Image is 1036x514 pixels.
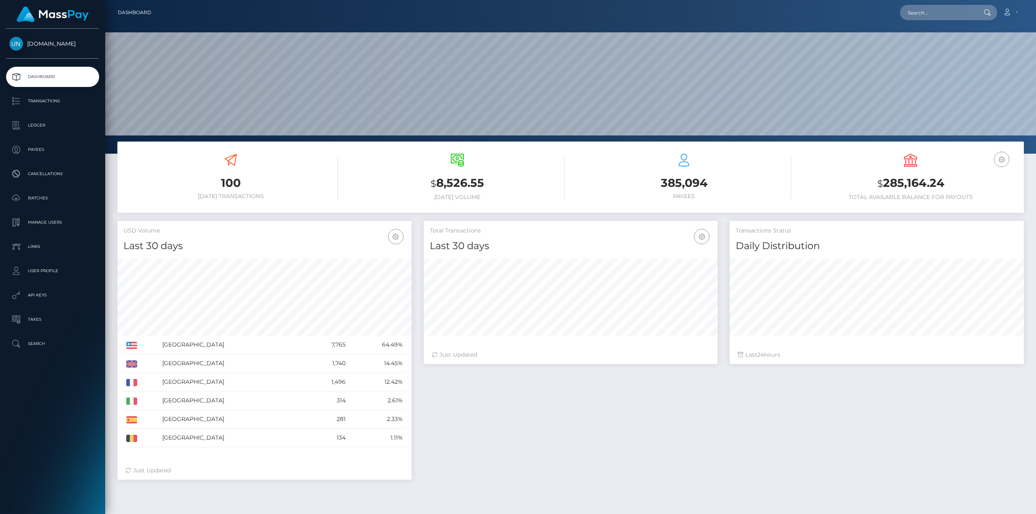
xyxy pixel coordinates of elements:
[6,164,99,184] a: Cancellations
[306,391,348,410] td: 314
[118,4,151,21] a: Dashboard
[159,410,306,429] td: [GEOGRAPHIC_DATA]
[306,410,348,429] td: 281
[9,265,96,277] p: User Profile
[9,71,96,83] p: Dashboard
[9,95,96,107] p: Transactions
[9,338,96,350] p: Search
[9,289,96,301] p: API Keys
[159,391,306,410] td: [GEOGRAPHIC_DATA]
[306,373,348,391] td: 1,496
[348,391,405,410] td: 2.61%
[123,193,338,200] h6: [DATE] Transactions
[9,119,96,131] p: Ledger
[126,416,137,423] img: ES.png
[9,313,96,326] p: Taxes
[6,91,99,111] a: Transactions
[6,309,99,330] a: Taxes
[736,227,1018,235] h5: Transactions Status
[6,115,99,135] a: Ledger
[9,37,23,51] img: Unlockt.me
[9,192,96,204] p: Batches
[9,216,96,228] p: Manage Users
[577,193,791,200] h6: Payees
[348,429,405,447] td: 1.11%
[577,175,791,191] h3: 385,094
[123,227,405,235] h5: USD Volume
[803,175,1018,192] h3: 285,164.24
[6,237,99,257] a: Links
[159,373,306,391] td: [GEOGRAPHIC_DATA]
[803,194,1018,201] h6: Total Available Balance for Payouts
[125,466,403,475] div: Just Updated
[159,354,306,373] td: [GEOGRAPHIC_DATA]
[431,178,436,189] small: $
[6,40,99,47] span: [DOMAIN_NAME]
[6,188,99,208] a: Batches
[6,285,99,305] a: API Keys
[877,178,883,189] small: $
[350,175,565,192] h3: 8,526.55
[432,351,710,359] div: Just Updated
[306,429,348,447] td: 134
[736,239,1018,253] h4: Daily Distribution
[430,239,712,253] h4: Last 30 days
[348,354,405,373] td: 14.45%
[757,351,764,358] span: 24
[900,5,976,20] input: Search...
[9,144,96,156] p: Payees
[6,334,99,354] a: Search
[126,435,137,442] img: BE.png
[350,194,565,201] h6: [DATE] Volume
[123,175,338,191] h3: 100
[159,429,306,447] td: [GEOGRAPHIC_DATA]
[306,336,348,354] td: 7,765
[348,410,405,429] td: 2.33%
[9,168,96,180] p: Cancellations
[159,336,306,354] td: [GEOGRAPHIC_DATA]
[6,261,99,281] a: User Profile
[348,336,405,354] td: 64.49%
[126,342,137,349] img: US.png
[738,351,1016,359] div: Last hours
[126,398,137,405] img: IT.png
[17,6,89,22] img: MassPay Logo
[306,354,348,373] td: 1,740
[348,373,405,391] td: 12.42%
[123,239,405,253] h4: Last 30 days
[9,241,96,253] p: Links
[430,227,712,235] h5: Total Transactions
[6,140,99,160] a: Payees
[126,360,137,368] img: GB.png
[126,379,137,386] img: FR.png
[6,212,99,233] a: Manage Users
[6,67,99,87] a: Dashboard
